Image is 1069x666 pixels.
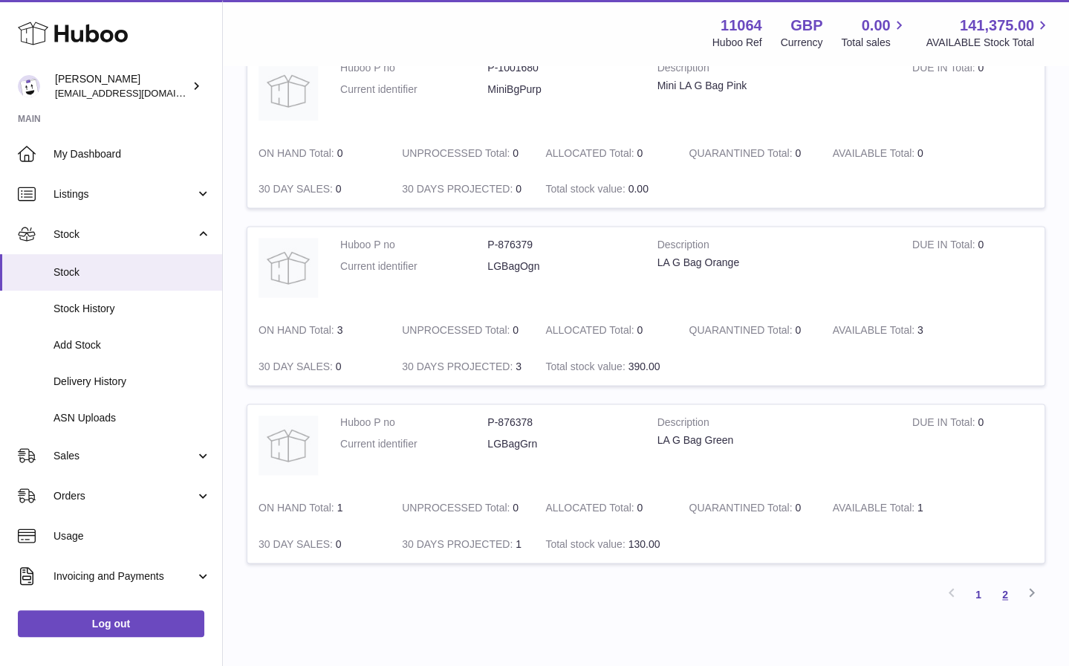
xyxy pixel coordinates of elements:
[657,416,890,433] strong: Description
[926,16,1051,50] a: 141,375.00 AVAILABLE Stock Total
[53,265,211,279] span: Stock
[259,147,337,163] strong: ON HAND Total
[55,87,218,99] span: [EMAIL_ADDRESS][DOMAIN_NAME]
[657,238,890,256] strong: Description
[487,259,634,274] dd: LGBagOgn
[402,147,513,163] strong: UNPROCESSED Total
[795,324,801,336] span: 0
[901,50,1044,135] td: 0
[259,238,318,297] img: product image
[487,416,634,430] dd: P-876378
[822,490,965,526] td: 1
[55,72,189,100] div: [PERSON_NAME]
[391,526,534,563] td: 1
[657,256,890,270] div: LA G Bag Orange
[247,171,391,207] td: 0
[545,538,628,554] strong: Total stock value
[391,312,534,349] td: 0
[833,324,917,340] strong: AVAILABLE Total
[402,502,513,517] strong: UNPROCESSED Total
[18,610,204,637] a: Log out
[534,490,678,526] td: 0
[689,502,795,517] strong: QUARANTINED Total
[259,61,318,120] img: product image
[340,238,487,252] dt: Huboo P no
[247,312,391,349] td: 3
[487,83,634,97] dd: MiniBgPurp
[534,135,678,172] td: 0
[487,61,634,75] dd: P-1001680
[657,79,890,93] div: Mini LA G Bag Pink
[912,239,978,254] strong: DUE IN Total
[402,183,516,198] strong: 30 DAYS PROJECTED
[259,183,336,198] strong: 30 DAY SALES
[259,538,336,554] strong: 30 DAY SALES
[402,361,516,376] strong: 30 DAYS PROJECTED
[901,404,1044,490] td: 0
[247,490,391,526] td: 1
[259,416,318,475] img: product image
[926,36,1051,50] span: AVAILABLE Stock Total
[901,227,1044,312] td: 0
[689,324,795,340] strong: QUARANTINED Total
[402,538,516,554] strong: 30 DAYS PROJECTED
[721,16,762,36] strong: 11064
[18,75,40,97] img: imichellrs@gmail.com
[53,227,195,242] span: Stock
[402,324,513,340] strong: UNPROCESSED Total
[391,349,534,385] td: 3
[822,135,965,172] td: 0
[340,416,487,430] dt: Huboo P no
[545,324,637,340] strong: ALLOCATED Total
[628,183,649,195] span: 0.00
[53,302,211,316] span: Stock History
[545,361,628,376] strong: Total stock value
[912,416,978,432] strong: DUE IN Total
[53,449,195,463] span: Sales
[628,538,660,550] span: 130.00
[657,433,890,447] div: LA G Bag Green
[259,502,337,517] strong: ON HAND Total
[534,312,678,349] td: 0
[340,61,487,75] dt: Huboo P no
[912,62,978,77] strong: DUE IN Total
[833,147,917,163] strong: AVAILABLE Total
[960,16,1034,36] span: 141,375.00
[53,147,211,161] span: My Dashboard
[841,16,907,50] a: 0.00 Total sales
[795,502,801,514] span: 0
[833,502,917,517] strong: AVAILABLE Total
[53,375,211,389] span: Delivery History
[795,147,801,159] span: 0
[781,36,823,50] div: Currency
[247,526,391,563] td: 0
[822,312,965,349] td: 3
[259,361,336,376] strong: 30 DAY SALES
[53,338,211,352] span: Add Stock
[259,324,337,340] strong: ON HAND Total
[712,36,762,50] div: Huboo Ref
[340,437,487,451] dt: Current identifier
[391,490,534,526] td: 0
[545,502,637,517] strong: ALLOCATED Total
[53,411,211,425] span: ASN Uploads
[247,349,391,385] td: 0
[53,489,195,503] span: Orders
[53,569,195,583] span: Invoicing and Payments
[487,437,634,451] dd: LGBagGrn
[657,61,890,79] strong: Description
[862,16,891,36] span: 0.00
[545,183,628,198] strong: Total stock value
[992,581,1018,608] a: 2
[628,361,660,372] span: 390.00
[340,83,487,97] dt: Current identifier
[965,581,992,608] a: 1
[790,16,822,36] strong: GBP
[689,147,795,163] strong: QUARANTINED Total
[545,147,637,163] strong: ALLOCATED Total
[53,529,211,543] span: Usage
[391,135,534,172] td: 0
[340,259,487,274] dt: Current identifier
[841,36,907,50] span: Total sales
[53,187,195,201] span: Listings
